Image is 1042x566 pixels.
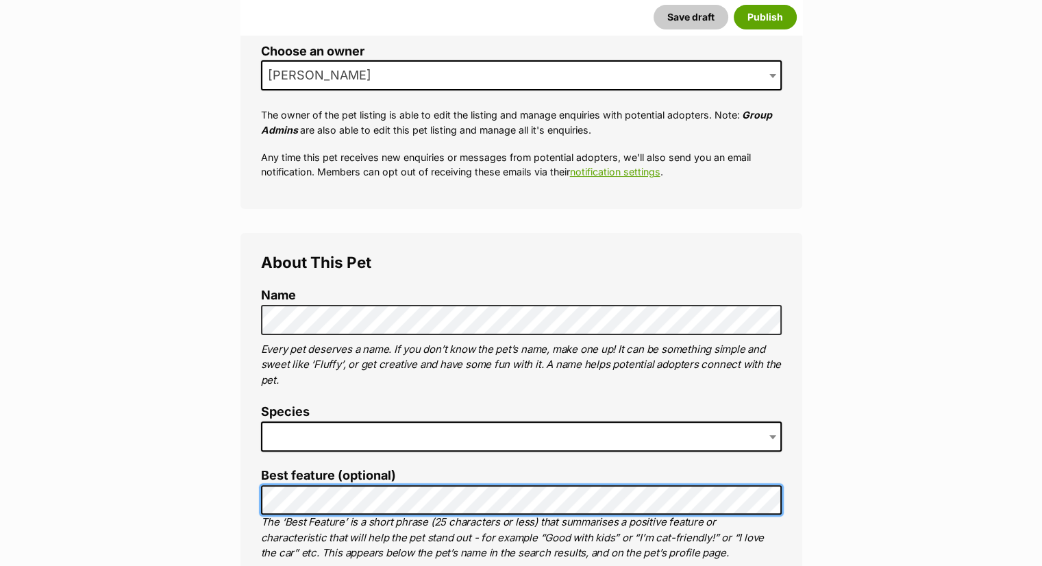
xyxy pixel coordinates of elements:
[261,288,782,303] label: Name
[261,515,782,561] p: The ‘Best Feature’ is a short phrase (25 characters or less) that summarises a positive feature o...
[570,166,660,177] a: notification settings
[261,253,371,271] span: About This Pet
[261,469,782,483] label: Best feature (optional)
[261,405,782,419] label: Species
[262,66,385,85] span: Emma Grabowski
[261,109,772,135] em: Group Admins
[261,45,782,59] label: Choose an owner
[261,108,782,137] p: The owner of the pet listing is able to edit the listing and manage enquiries with potential adop...
[734,5,797,29] button: Publish
[261,342,782,389] p: Every pet deserves a name. If you don’t know the pet’s name, make one up! It can be something sim...
[261,60,782,90] span: Emma Grabowski
[654,5,728,29] button: Save draft
[261,150,782,180] p: Any time this pet receives new enquiries or messages from potential adopters, we'll also send you...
